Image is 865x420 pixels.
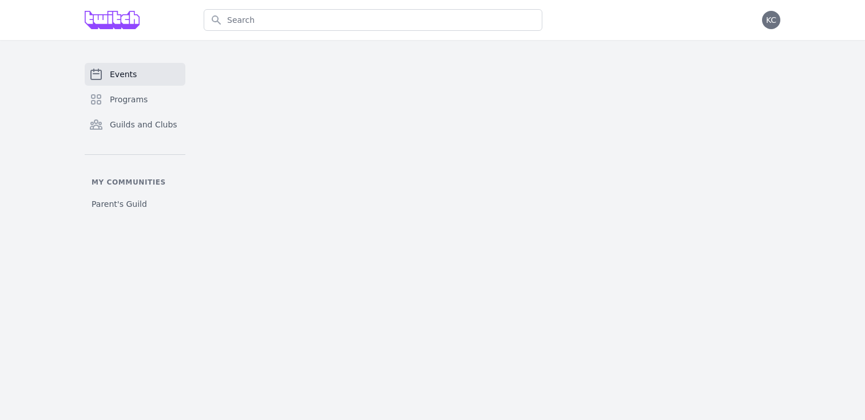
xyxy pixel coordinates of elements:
span: Guilds and Clubs [110,119,177,130]
nav: Sidebar [85,63,185,214]
a: Programs [85,88,185,111]
a: Parent's Guild [85,194,185,214]
p: My communities [85,178,185,187]
button: KC [762,11,780,29]
span: KC [766,16,776,24]
a: Guilds and Clubs [85,113,185,136]
span: Programs [110,94,148,105]
a: Events [85,63,185,86]
span: Parent's Guild [92,198,147,210]
input: Search [204,9,542,31]
span: Events [110,69,137,80]
img: Grove [85,11,140,29]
